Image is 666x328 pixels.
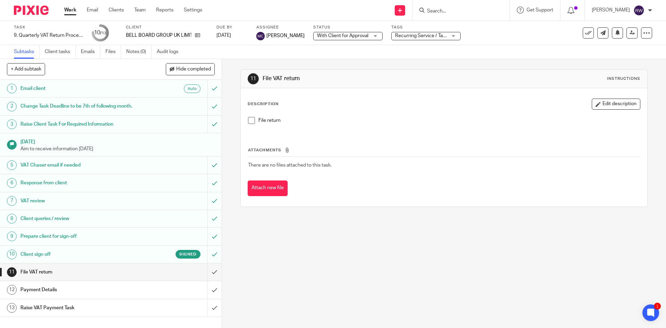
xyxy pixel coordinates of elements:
[654,303,661,310] div: 1
[20,285,140,295] h1: Payment Details
[184,7,202,14] a: Settings
[126,25,208,30] label: Client
[592,99,640,110] button: Edit description
[20,231,140,242] h1: Prepare client for sign-off
[105,45,121,59] a: Files
[216,25,248,30] label: Due by
[7,214,17,224] div: 8
[263,75,459,82] h1: File VAT return
[134,7,146,14] a: Team
[20,145,215,152] p: Aim to receive information [DATE]
[256,32,265,40] img: svg%3E
[248,148,281,152] span: Attachments
[607,76,640,82] div: Instructions
[7,102,17,111] div: 2
[20,178,140,188] h1: Response from client
[64,7,76,14] a: Work
[14,32,83,39] div: 9. Quarterly VAT Return Process
[7,84,17,93] div: 1
[14,6,49,15] img: Pixie
[248,101,279,107] p: Description
[633,5,644,16] img: svg%3E
[317,33,368,38] span: With Client for Approval
[157,45,183,59] a: Audit logs
[20,137,215,145] h1: [DATE]
[156,7,173,14] a: Reports
[166,63,215,75] button: Hide completed
[7,267,17,277] div: 11
[176,67,211,72] span: Hide completed
[7,285,17,295] div: 12
[184,84,200,93] div: Auto
[14,25,83,30] label: Task
[20,101,140,111] h1: Change Task Deadline to be 7th of following month.
[20,249,140,260] h1: Client sign off
[7,303,17,313] div: 13
[7,250,17,259] div: 10
[126,45,152,59] a: Notes (0)
[20,196,140,206] h1: VAT review
[7,232,17,241] div: 9
[100,31,106,35] small: /13
[126,32,191,39] p: BELL BOARD GROUP UK LIMITED
[266,32,305,39] span: [PERSON_NAME]
[256,25,305,30] label: Assignee
[87,7,98,14] a: Email
[7,160,17,170] div: 5
[7,63,45,75] button: + Add subtask
[20,119,140,129] h1: Raise Client Task For Required Information
[248,180,288,196] button: Attach new file
[94,29,106,37] div: 10
[81,45,100,59] a: Emails
[258,117,640,124] p: File return
[7,196,17,206] div: 7
[248,73,259,84] div: 11
[313,25,383,30] label: Status
[179,251,197,257] span: Signed
[14,45,40,59] a: Subtasks
[216,33,231,38] span: [DATE]
[7,119,17,129] div: 3
[20,83,140,94] h1: Email client
[109,7,124,14] a: Clients
[7,178,17,188] div: 6
[20,303,140,313] h1: Raise VAT Payment Task
[395,33,455,38] span: Recurring Service / Task + 2
[20,267,140,277] h1: File VAT return
[248,163,332,168] span: There are no files attached to this task.
[45,45,76,59] a: Client tasks
[20,213,140,224] h1: Client queries / review
[20,160,140,170] h1: VAT Chaser email if needed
